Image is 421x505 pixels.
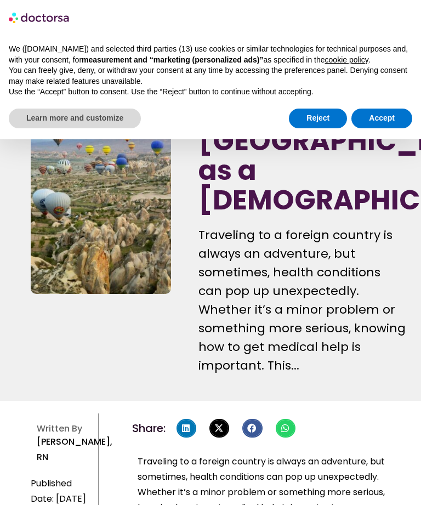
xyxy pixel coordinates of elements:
[242,419,262,438] div: Share on facebook
[31,67,171,294] img: How to see a doctor in Turkey as a foreigner - a complete guide for travelers
[289,109,347,128] button: Reject
[325,55,368,64] a: cookie policy
[9,109,141,128] button: Learn more and customize
[132,423,166,434] h4: Share:
[82,55,263,64] strong: measurement and “marketing (personalized ads)”
[209,419,229,438] div: Share on x-twitter
[351,109,412,128] button: Accept
[37,434,99,465] p: [PERSON_NAME], RN
[9,65,412,87] p: You can freely give, deny, or withdraw your consent at any time by accessing the preferences pane...
[9,44,412,65] p: We ([DOMAIN_NAME]) and selected third parties (13) use cookies or similar technologies for techni...
[37,423,99,434] h4: Written By
[198,67,407,215] h1: How to See a Doctor in [GEOGRAPHIC_DATA] as a [DEMOGRAPHIC_DATA]
[177,419,196,438] div: Share on linkedin
[276,419,295,438] div: Share on whatsapp
[9,9,70,26] img: logo
[198,226,407,375] p: Traveling to a foreign country is always an adventure, but sometimes, health conditions can pop u...
[9,87,412,98] p: Use the “Accept” button to consent. Use the “Reject” button to continue without accepting.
